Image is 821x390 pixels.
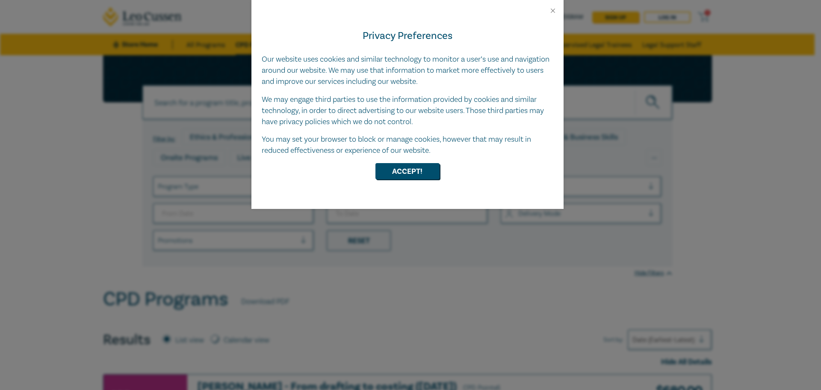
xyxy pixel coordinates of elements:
[375,163,440,179] button: Accept!
[262,54,553,87] p: Our website uses cookies and similar technology to monitor a user’s use and navigation around our...
[262,28,553,44] h4: Privacy Preferences
[549,7,557,15] button: Close
[262,134,553,156] p: You may set your browser to block or manage cookies, however that may result in reduced effective...
[262,94,553,128] p: We may engage third parties to use the information provided by cookies and similar technology, in...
